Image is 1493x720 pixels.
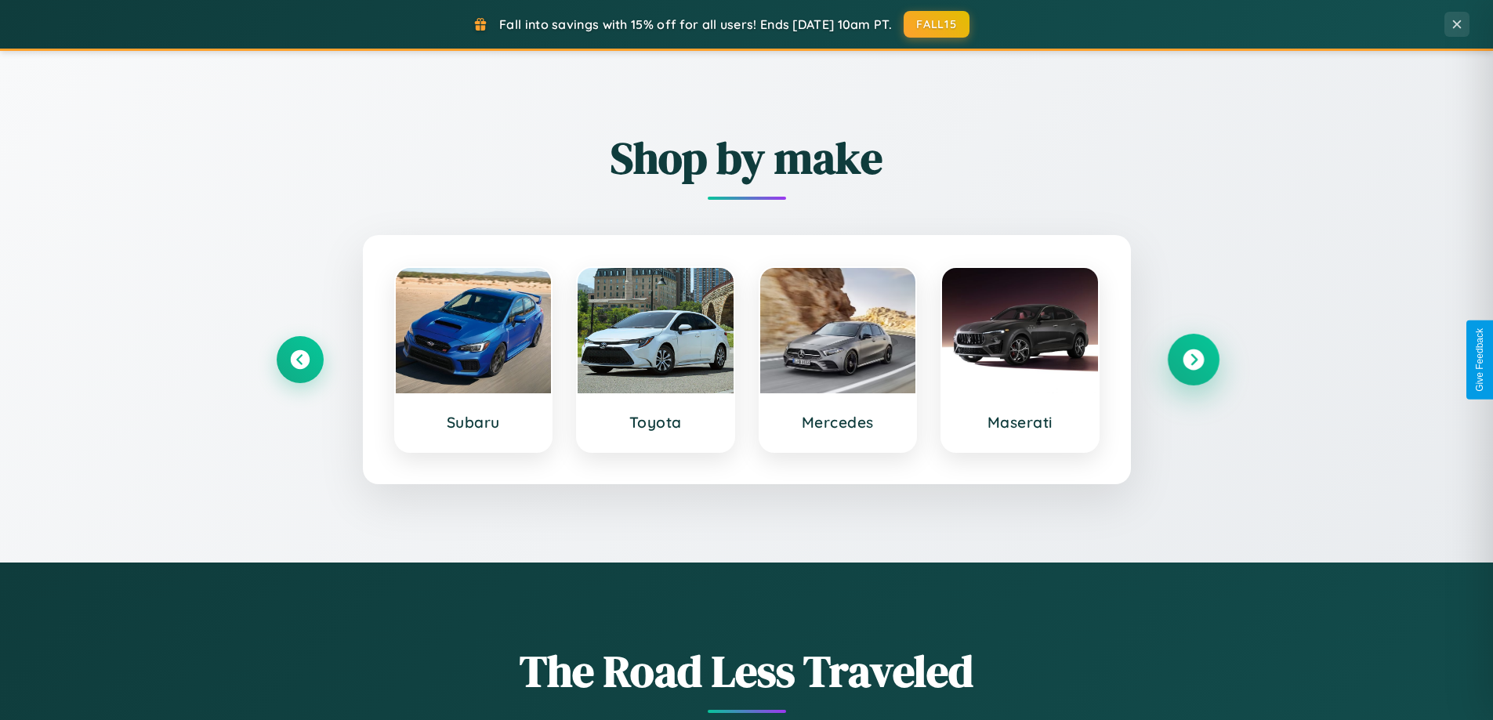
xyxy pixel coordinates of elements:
[499,16,892,32] span: Fall into savings with 15% off for all users! Ends [DATE] 10am PT.
[277,641,1217,701] h1: The Road Less Traveled
[776,413,901,432] h3: Mercedes
[958,413,1082,432] h3: Maserati
[904,11,969,38] button: FALL15
[593,413,718,432] h3: Toyota
[1474,328,1485,392] div: Give Feedback
[277,128,1217,188] h2: Shop by make
[411,413,536,432] h3: Subaru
